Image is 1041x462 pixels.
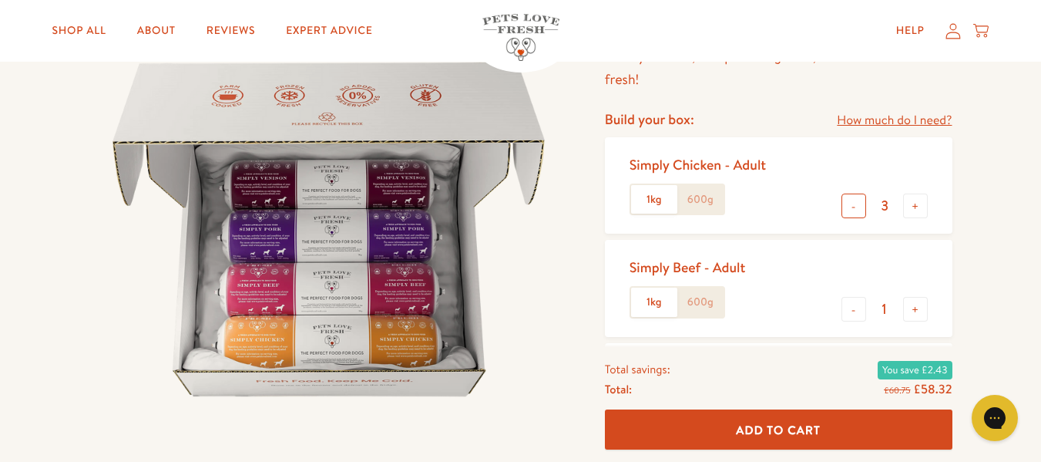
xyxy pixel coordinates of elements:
a: Expert Advice [274,15,384,46]
s: £60.75 [884,383,910,396]
a: About [125,15,188,46]
button: Add To Cart [605,410,952,450]
button: - [841,297,866,322]
span: £58.32 [913,380,952,397]
p: Gently cooked, complete dog food, delivered frozen fresh! [605,45,952,92]
button: - [841,194,866,218]
a: Help [884,15,937,46]
div: Simply Chicken - Adult [630,156,766,174]
iframe: Gorgias live chat messenger [964,389,1026,447]
img: Pets Love Fresh [482,14,559,61]
span: Total: [605,379,632,399]
a: Shop All [40,15,119,46]
span: Total savings: [605,359,670,379]
a: How much do I need? [837,110,952,131]
a: Reviews [194,15,267,46]
button: + [903,194,928,218]
label: 600g [677,185,724,214]
button: + [903,297,928,322]
span: You save £2.43 [878,360,952,379]
span: Add To Cart [736,421,821,437]
div: Simply Beef - Adult [630,258,746,276]
label: 1kg [631,288,677,317]
label: 600g [677,288,724,317]
label: 1kg [631,185,677,214]
h4: Build your box: [605,110,694,128]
